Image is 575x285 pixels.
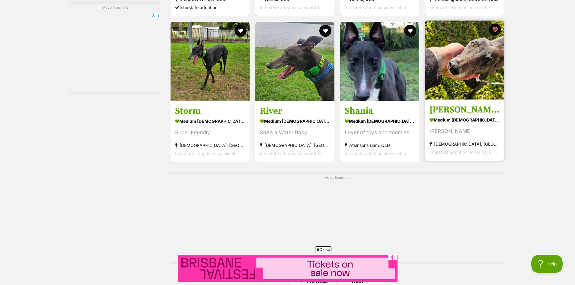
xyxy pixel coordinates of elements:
strong: Atkinsons Dam, QLD [345,141,415,149]
iframe: Advertisement [191,182,484,258]
span: Interstate adoption unavailable [345,5,406,10]
button: favourite [235,25,247,37]
span: Interstate adoption unavailable [430,5,491,10]
span: Interstate adoption unavailable [260,5,321,10]
h3: River [260,105,330,117]
h3: [PERSON_NAME] [430,104,500,116]
img: Shania - Greyhound Dog [340,22,419,101]
img: River - Greyhound Dog [255,22,334,101]
strong: medium [DEMOGRAPHIC_DATA] Dog [260,117,330,125]
span: Interstate adoption unavailable [430,150,491,155]
button: favourite [489,24,501,36]
div: Advertisement [70,2,161,94]
img: Lottie - Greyhound Dog [425,21,504,100]
span: Close [315,246,331,252]
img: Storm - Greyhound Dog [171,22,250,101]
a: River medium [DEMOGRAPHIC_DATA] Dog She’s a Water Baby [DEMOGRAPHIC_DATA], [GEOGRAPHIC_DATA] Inte... [255,101,334,162]
div: Lover of toys and zoomies [345,128,415,137]
button: favourite [404,25,416,37]
a: [PERSON_NAME] medium [DEMOGRAPHIC_DATA] Dog [PERSON_NAME] [DEMOGRAPHIC_DATA], [GEOGRAPHIC_DATA] I... [425,100,504,161]
strong: medium [DEMOGRAPHIC_DATA] Dog [345,117,415,125]
strong: [DEMOGRAPHIC_DATA], [GEOGRAPHIC_DATA] [260,141,330,149]
a: Shania medium [DEMOGRAPHIC_DATA] Dog Lover of toys and zoomies Atkinsons Dam, QLD Interstate adop... [340,101,419,162]
span: Interstate adoption unavailable [175,151,236,156]
span: Interstate adoption unavailable [260,151,321,156]
strong: [DEMOGRAPHIC_DATA], [GEOGRAPHIC_DATA] [430,140,500,148]
a: Storm medium [DEMOGRAPHIC_DATA] Dog Super Friendly [DEMOGRAPHIC_DATA], [GEOGRAPHIC_DATA] Intersta... [171,101,250,162]
div: Advertisement [170,172,505,264]
iframe: Help Scout Beacon - Open [531,255,563,273]
iframe: Advertisement [70,13,161,88]
strong: medium [DEMOGRAPHIC_DATA] Dog [175,117,245,125]
h3: Shania [345,105,415,117]
span: Interstate adoption unavailable [345,151,406,156]
h3: Storm [175,105,245,117]
div: She’s a Water Baby [260,128,330,137]
iframe: Advertisement [178,255,398,282]
div: Super Friendly [175,128,245,137]
div: Interstate adoption [175,3,245,11]
div: [PERSON_NAME] [430,127,500,135]
strong: [DEMOGRAPHIC_DATA], [GEOGRAPHIC_DATA] [175,141,245,149]
strong: medium [DEMOGRAPHIC_DATA] Dog [430,116,500,124]
button: favourite [319,25,331,37]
